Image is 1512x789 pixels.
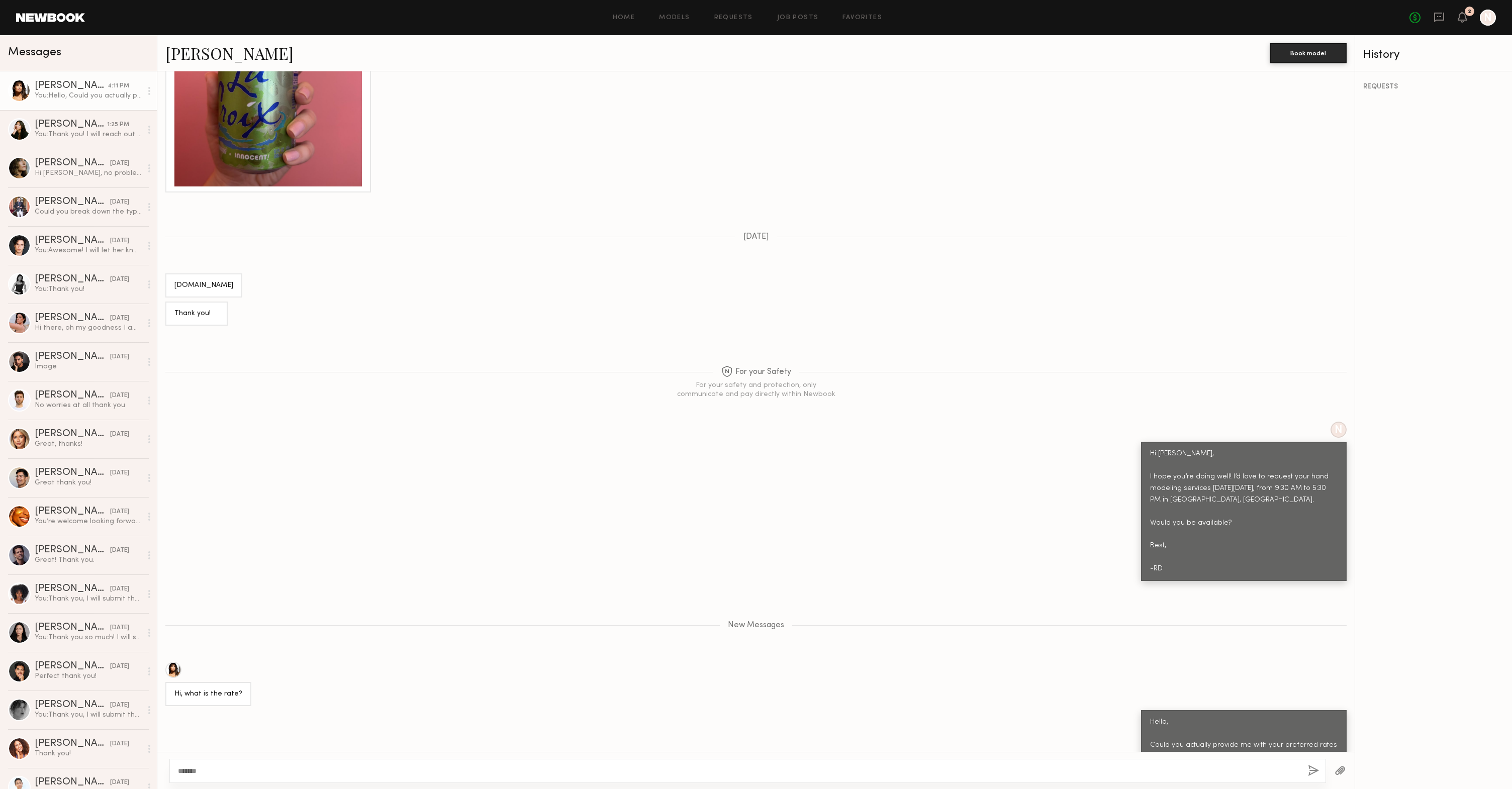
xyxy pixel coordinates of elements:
div: Could you break down the typical day rates? [35,207,142,217]
div: [PERSON_NAME] [35,81,108,91]
div: [PERSON_NAME] [35,777,110,787]
div: [DATE] [110,430,129,439]
div: 4:11 PM [108,81,129,91]
div: [DATE] [110,778,129,787]
div: [PERSON_NAME] [35,661,110,671]
div: Hi there, oh my goodness I am so sorry. Unfortunately I was shooting in [GEOGRAPHIC_DATA] and I c... [35,323,142,333]
div: [PERSON_NAME] [35,197,110,207]
div: Hi [PERSON_NAME], I hope you’re doing well! I’d love to request your hand modeling services [DATE... [1150,448,1338,575]
div: [PERSON_NAME] [35,313,110,323]
div: Hi [PERSON_NAME], no problem [EMAIL_ADDRESS][PERSON_NAME][DOMAIN_NAME] [PHONE_NUMBER] I would rat... [35,168,142,178]
div: [PERSON_NAME] [35,584,110,594]
div: Perfect thank you! [35,671,142,681]
span: New Messages [728,621,784,630]
span: For your Safety [721,366,791,378]
div: You: Thank you so much! I will submit these! [35,633,142,642]
div: [DATE] [110,275,129,284]
div: Great, thanks! [35,439,142,449]
div: [PERSON_NAME] [35,120,107,130]
a: Models [659,15,690,21]
div: [DATE] [110,236,129,246]
div: You: Thank you! I will reach out again soon. [35,130,142,139]
div: [PERSON_NAME] [35,352,110,362]
div: [DATE] [110,623,129,633]
div: History [1363,49,1504,61]
button: Book model [1270,43,1347,63]
div: [DATE] [110,662,129,671]
div: [DATE] [110,314,129,323]
div: [PERSON_NAME] [35,507,110,517]
div: REQUESTS [1363,83,1504,90]
div: You: Awesome! I will let her know. [35,246,142,255]
a: N [1480,10,1496,26]
div: [DOMAIN_NAME] [174,280,233,291]
div: [PERSON_NAME] [35,739,110,749]
div: [PERSON_NAME] [35,236,110,246]
div: [DATE] [110,159,129,168]
div: [DATE] [110,507,129,517]
div: You: Thank you! [35,284,142,294]
a: Home [613,15,635,21]
div: [DATE] [110,198,129,207]
div: Great thank you! [35,478,142,487]
div: [DATE] [110,584,129,594]
div: [PERSON_NAME] [35,468,110,478]
div: [PERSON_NAME] [35,158,110,168]
div: [PERSON_NAME] [35,429,110,439]
div: For your safety and protection, only communicate and pay directly within Newbook [676,381,836,399]
div: [DATE] [110,391,129,401]
div: [DATE] [110,701,129,710]
a: [PERSON_NAME] [165,42,294,64]
div: [DATE] [110,468,129,478]
div: Hi, what is the rate? [174,688,242,700]
div: 1:25 PM [107,120,129,130]
div: Thank you! [174,308,219,320]
span: Messages [8,47,61,58]
div: 2 [1468,9,1471,15]
div: Image [35,362,142,371]
div: [PERSON_NAME] [35,700,110,710]
div: You’re welcome looking forward to opportunity to work with you all. [GEOGRAPHIC_DATA] [35,517,142,526]
div: [PERSON_NAME] [35,623,110,633]
div: Thank you! [35,749,142,758]
div: [DATE] [110,546,129,555]
a: Requests [714,15,753,21]
div: [DATE] [110,352,129,362]
div: You: Hello, Could you actually provide me with your preferred rates for hand modeling? [35,91,142,101]
a: Book model [1270,48,1347,57]
div: [PERSON_NAME] [35,274,110,284]
div: You: Thank you, I will submit these! [35,594,142,604]
div: Great! Thank you. [35,555,142,565]
div: [DATE] [110,739,129,749]
div: [PERSON_NAME] [35,545,110,555]
div: [PERSON_NAME] [35,390,110,401]
div: You: Thank you, I will submit these! [35,710,142,720]
a: Job Posts [777,15,819,21]
div: Hello, Could you actually provide me with your preferred rates for hand modeling? [1150,717,1338,763]
a: Favorites [842,15,882,21]
span: [DATE] [743,233,769,241]
div: No worries at all thank you [35,401,142,410]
